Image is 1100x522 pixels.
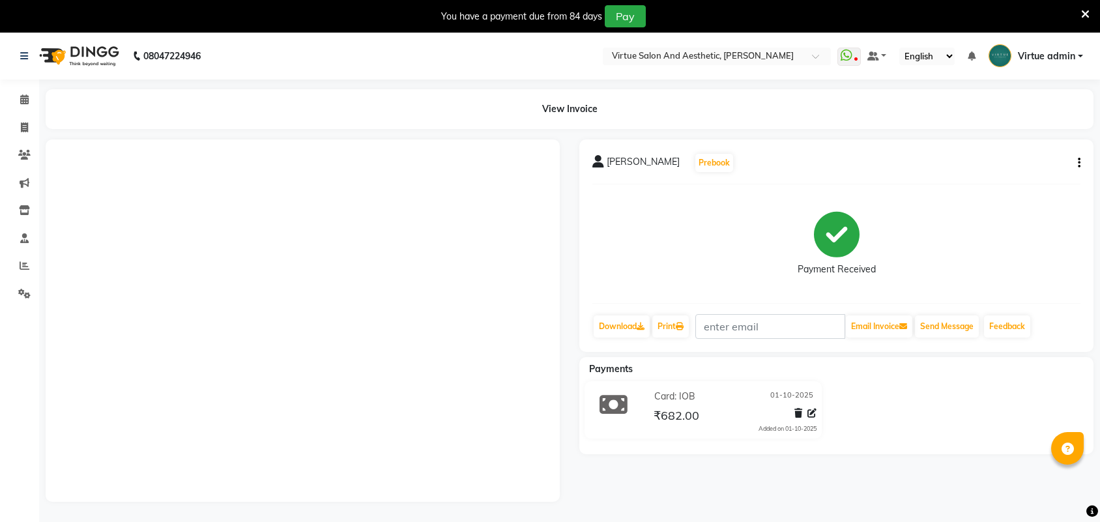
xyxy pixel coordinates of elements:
span: Payments [589,363,633,375]
button: Prebook [695,154,733,172]
span: Card: IOB [654,390,695,403]
a: Print [652,315,689,338]
button: Send Message [915,315,979,338]
span: 01-10-2025 [770,390,813,403]
a: Download [594,315,650,338]
div: Added on 01-10-2025 [759,424,817,433]
input: enter email [695,314,845,339]
div: View Invoice [46,89,1093,129]
a: Feedback [984,315,1030,338]
img: Virtue admin [989,44,1011,67]
img: logo [33,38,123,74]
span: [PERSON_NAME] [607,155,680,173]
button: Pay [605,5,646,27]
button: Email Invoice [846,315,912,338]
span: ₹682.00 [654,408,699,426]
div: You have a payment due from 84 days [441,10,602,23]
span: Virtue admin [1018,50,1075,63]
iframe: chat widget [1045,470,1087,509]
div: Payment Received [798,263,876,276]
b: 08047224946 [143,38,201,74]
